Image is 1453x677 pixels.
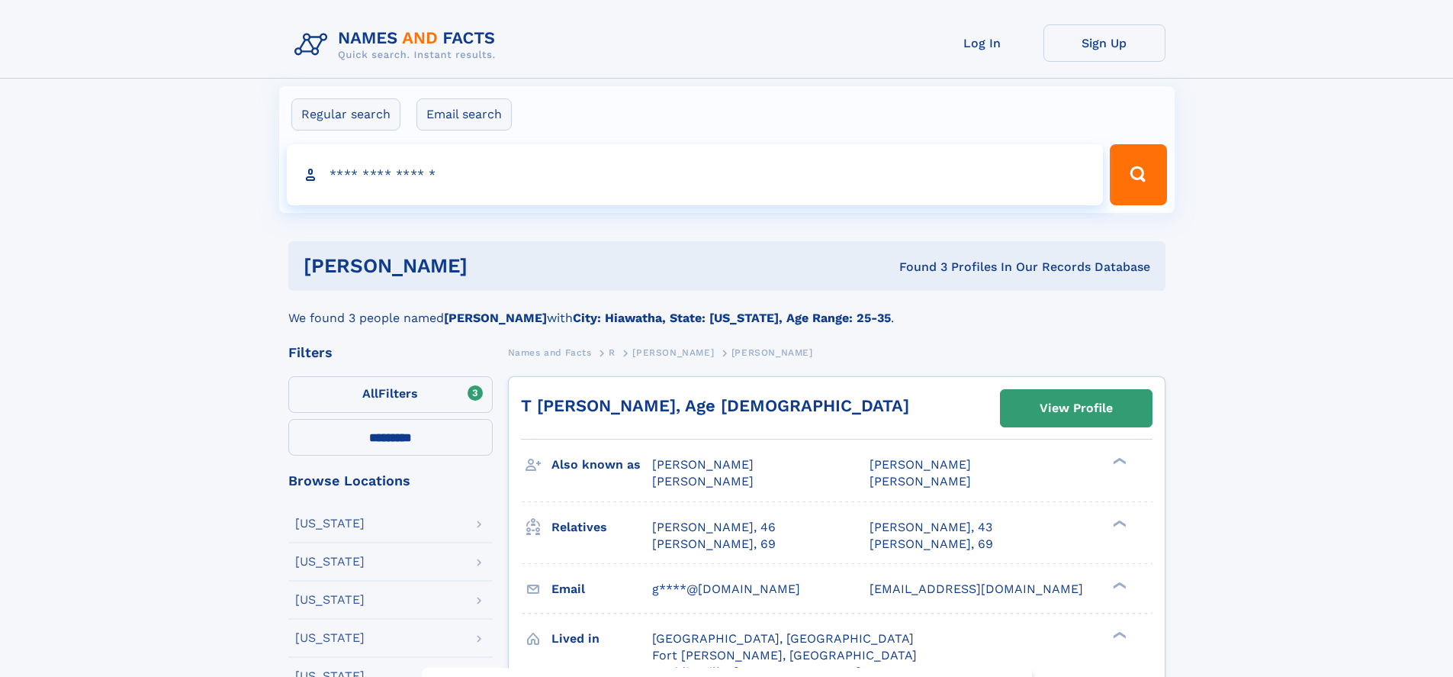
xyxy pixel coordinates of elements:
[632,343,714,362] a: [PERSON_NAME]
[1109,518,1127,528] div: ❯
[652,536,776,553] a: [PERSON_NAME], 69
[870,582,1083,596] span: [EMAIL_ADDRESS][DOMAIN_NAME]
[609,347,616,358] span: R
[444,311,547,325] b: [PERSON_NAME]
[1109,456,1127,466] div: ❯
[291,98,400,131] label: Regular search
[304,256,683,276] h1: [PERSON_NAME]
[551,452,652,478] h3: Also known as
[288,474,493,488] div: Browse Locations
[295,556,365,568] div: [US_STATE]
[1001,390,1152,427] a: View Profile
[288,346,493,359] div: Filters
[652,474,754,488] span: [PERSON_NAME]
[652,519,776,536] a: [PERSON_NAME], 46
[508,343,592,362] a: Names and Facts
[551,626,652,652] h3: Lived in
[295,594,365,606] div: [US_STATE]
[1109,580,1127,590] div: ❯
[1110,144,1166,205] button: Search Button
[683,259,1150,276] div: Found 3 Profiles In Our Records Database
[362,386,378,401] span: All
[521,396,909,415] a: T [PERSON_NAME], Age [DEMOGRAPHIC_DATA]
[573,311,891,325] b: City: Hiawatha, State: [US_STATE], Age Range: 25-35
[870,457,971,472] span: [PERSON_NAME]
[870,474,971,488] span: [PERSON_NAME]
[416,98,512,131] label: Email search
[1109,630,1127,640] div: ❯
[632,347,714,358] span: [PERSON_NAME]
[1040,391,1113,426] div: View Profile
[295,632,365,644] div: [US_STATE]
[731,347,813,358] span: [PERSON_NAME]
[609,343,616,362] a: R
[288,24,508,66] img: Logo Names and Facts
[652,457,754,472] span: [PERSON_NAME]
[551,514,652,540] h3: Relatives
[551,576,652,602] h3: Email
[288,291,1165,327] div: We found 3 people named with .
[287,144,1104,205] input: search input
[652,648,917,662] span: Fort [PERSON_NAME], [GEOGRAPHIC_DATA]
[870,519,992,536] a: [PERSON_NAME], 43
[870,536,993,553] a: [PERSON_NAME], 69
[1043,24,1165,62] a: Sign Up
[288,376,493,413] label: Filters
[652,631,914,646] span: [GEOGRAPHIC_DATA], [GEOGRAPHIC_DATA]
[295,517,365,530] div: [US_STATE]
[921,24,1043,62] a: Log In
